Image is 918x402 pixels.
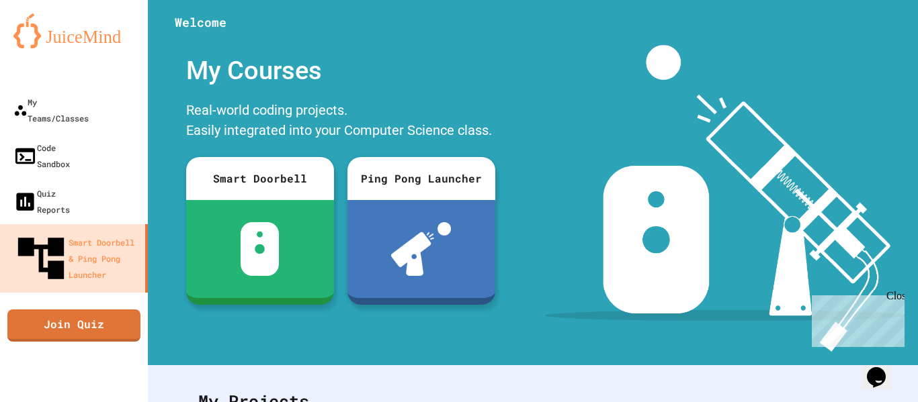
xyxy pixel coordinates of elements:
div: Smart Doorbell [186,157,334,200]
div: Quiz Reports [13,185,70,217]
div: Chat with us now!Close [5,5,93,85]
img: banner-image-my-projects.png [545,45,905,352]
div: My Teams/Classes [13,94,89,126]
div: Code Sandbox [13,140,70,172]
div: Real-world coding projects. Easily integrated into your Computer Science class. [179,97,502,147]
img: sdb-white.svg [241,222,279,276]
a: Join Quiz [7,309,140,342]
div: My Courses [179,45,502,97]
div: Smart Doorbell & Ping Pong Launcher [13,231,140,286]
div: Ping Pong Launcher [347,157,495,200]
iframe: chat widget [806,290,905,347]
iframe: chat widget [862,348,905,389]
img: ppl-with-ball.png [391,222,451,276]
img: logo-orange.svg [13,13,134,48]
